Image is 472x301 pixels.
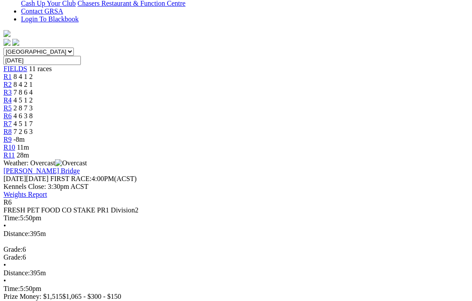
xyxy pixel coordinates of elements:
span: 2 8 7 3 [14,104,33,112]
div: 395m [3,269,469,277]
span: • [3,222,6,229]
img: logo-grsa-white.png [3,30,10,37]
div: 6 [3,253,469,261]
div: FRESH PET FOOD CO STAKE PR1 Division2 [3,206,469,214]
span: Weather: Overcast [3,159,87,167]
a: R7 [3,120,12,127]
div: Kennels Close: 3:30pm ACST [3,183,469,191]
span: Grade: [3,246,23,253]
img: Overcast [55,159,87,167]
span: [DATE] [3,175,49,182]
span: R6 [3,198,12,206]
div: 395m [3,230,469,238]
span: 8 4 1 2 [14,73,33,80]
a: R2 [3,81,12,88]
div: 5:50pm [3,285,469,293]
a: R8 [3,128,12,135]
a: R4 [3,96,12,104]
span: 8 4 2 1 [14,81,33,88]
span: 4 5 1 2 [14,96,33,104]
div: Prize Money: $1,515 [3,293,469,301]
a: [PERSON_NAME] Bridge [3,167,80,174]
span: 4 6 3 8 [14,112,33,120]
span: $1,065 - $300 - $150 [62,293,121,300]
a: Login To Blackbook [21,15,79,23]
span: 11 races [29,65,52,72]
a: R9 [3,136,12,143]
span: 7 2 6 3 [14,128,33,135]
span: Time: [3,214,20,222]
span: FIRST RACE: [50,175,91,182]
img: twitter.svg [12,39,19,46]
span: Grade: [3,253,23,261]
span: • [3,261,6,269]
span: Time: [3,285,20,292]
span: 28m [17,151,29,159]
span: 7 8 6 4 [14,89,33,96]
a: R10 [3,144,15,151]
a: Contact GRSA [21,7,63,15]
a: R5 [3,104,12,112]
img: facebook.svg [3,39,10,46]
a: Weights Report [3,191,47,198]
a: R3 [3,89,12,96]
span: Distance: [3,269,30,277]
div: 5:50pm [3,214,469,222]
a: FIELDS [3,65,27,72]
span: [DATE] [3,175,26,182]
a: R6 [3,112,12,120]
a: R1 [3,73,12,80]
span: • [3,277,6,284]
span: Distance: [3,230,30,237]
a: R11 [3,151,15,159]
input: Select date [3,56,81,65]
div: 6 [3,246,469,253]
span: -8m [14,136,25,143]
span: 4 5 1 7 [14,120,33,127]
span: 11m [17,144,29,151]
span: 4:00PM(ACST) [50,175,137,182]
